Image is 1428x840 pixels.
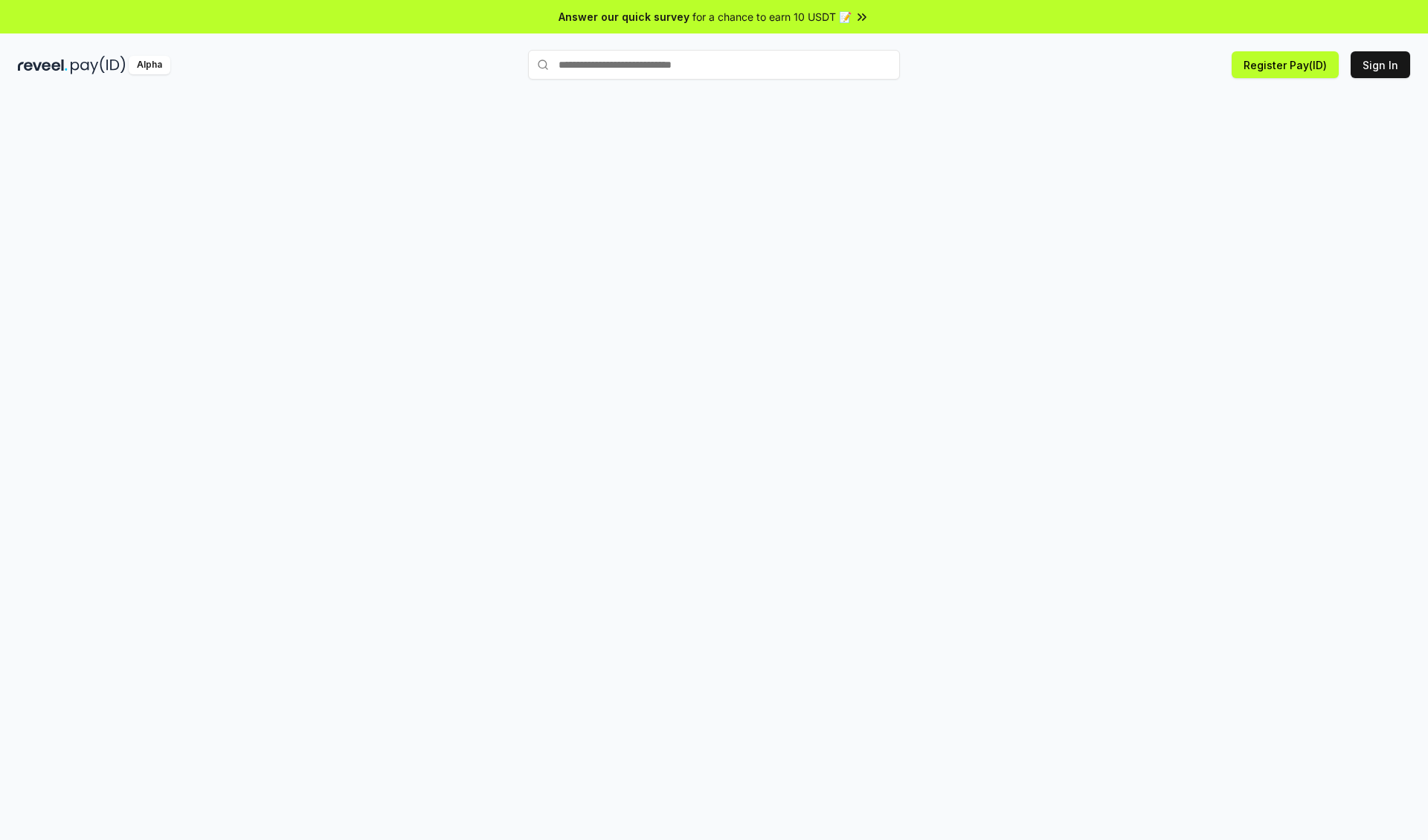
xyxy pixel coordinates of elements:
button: Register Pay(ID) [1232,51,1339,78]
img: reveel_dark [18,56,68,74]
button: Sign In [1351,51,1410,78]
span: Answer our quick survey [559,9,689,25]
div: Alpha [129,56,170,74]
img: pay_id [71,56,126,74]
span: for a chance to earn 10 USDT 📝 [692,9,852,25]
